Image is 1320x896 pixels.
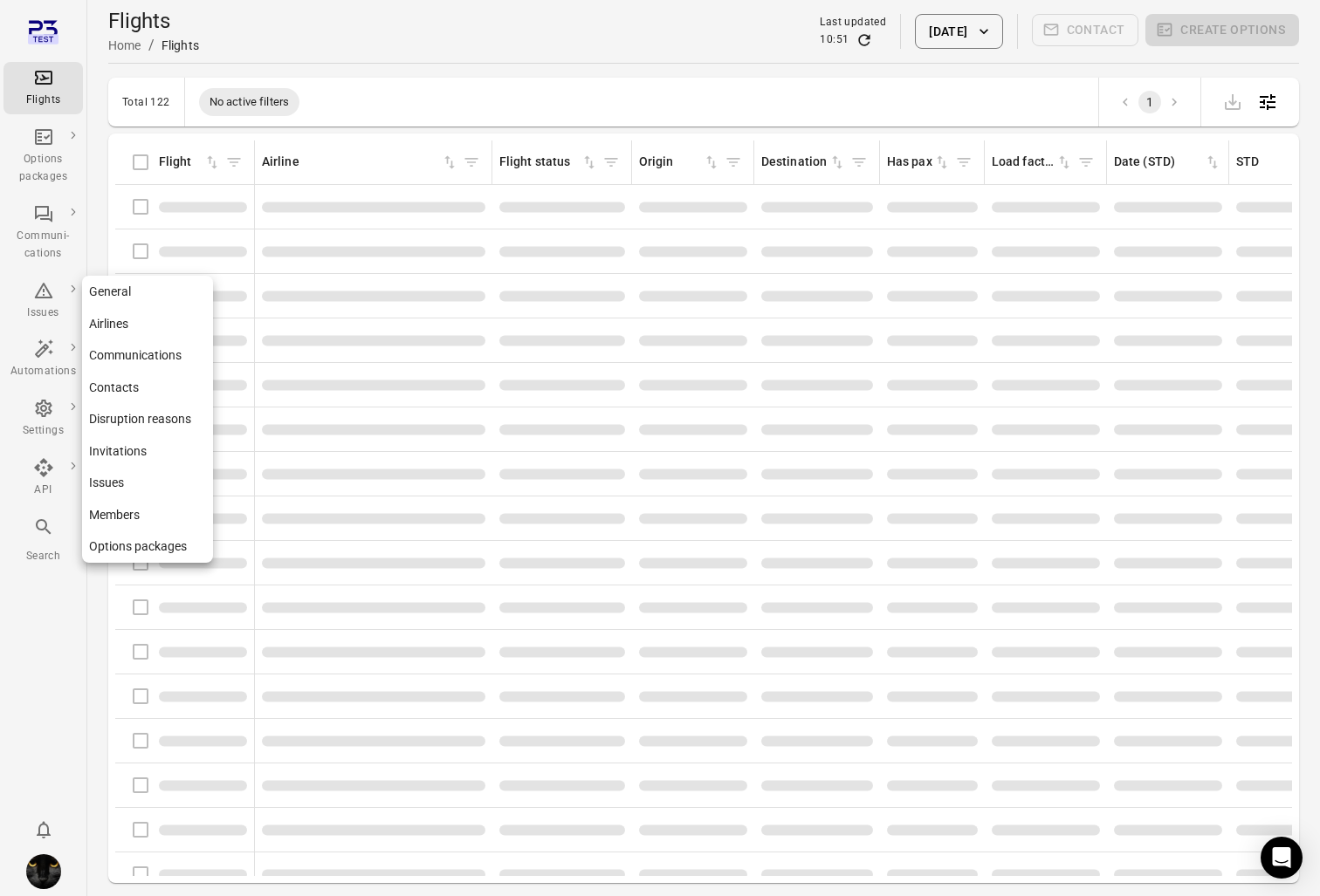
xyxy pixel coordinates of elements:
a: Options packages [82,530,213,563]
span: Please make a selection to export [1215,92,1250,109]
div: Sort by STD in ascending order [1236,153,1317,172]
div: Automations [10,363,76,380]
a: Invitations [82,435,213,468]
div: API [10,482,76,499]
div: Sort by has pax in ascending order [887,153,951,172]
nav: Breadcrumbs [108,35,199,56]
div: Total 122 [122,96,170,108]
div: Sort by load factor in ascending order [992,153,1073,172]
span: Please make a selection to create an option package [1145,14,1299,49]
div: Open Intercom Messenger [1261,837,1303,879]
div: Flights [10,92,76,109]
div: Flights [162,37,199,54]
span: Please make a selection to create communications [1032,14,1139,49]
a: Contacts [82,372,213,404]
div: Last updated [820,14,886,31]
div: Sort by origin in ascending order [639,153,720,172]
a: Issues [82,467,213,499]
img: images [26,854,61,889]
div: Issues [10,304,76,322]
span: Filter by airline [458,149,485,175]
span: Filter by has pax [951,149,977,175]
button: Refresh data [856,31,873,49]
a: Airlines [82,308,213,340]
button: Open table configuration [1250,85,1285,120]
span: Filter by destination [846,149,872,175]
div: 10:51 [820,31,849,49]
div: Search [10,548,76,565]
nav: pagination navigation [1113,91,1186,113]
nav: Local navigation [82,276,213,563]
div: Sort by date (STD) in ascending order [1114,153,1221,172]
div: Settings [10,422,76,440]
a: Members [82,499,213,531]
div: Sort by flight in ascending order [159,153,221,172]
span: Filter by origin [720,149,746,175]
span: Filter by flight [221,149,247,175]
a: Home [108,38,141,52]
span: Filter by flight status [598,149,624,175]
div: Options packages [10,151,76,186]
span: No active filters [199,93,300,111]
button: Iris [19,847,68,896]
div: Sort by flight status in ascending order [499,153,598,172]
div: Sort by destination in ascending order [761,153,846,172]
button: Notifications [26,812,61,847]
h1: Flights [108,7,199,35]
a: General [82,276,213,308]
div: Communi-cations [10,228,76,263]
li: / [148,35,155,56]
button: page 1 [1138,91,1161,113]
div: Sort by airline in ascending order [262,153,458,172]
span: Filter by load factor [1073,149,1099,175]
a: Disruption reasons [82,403,213,435]
a: Communications [82,339,213,372]
button: [DATE] [915,14,1002,49]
